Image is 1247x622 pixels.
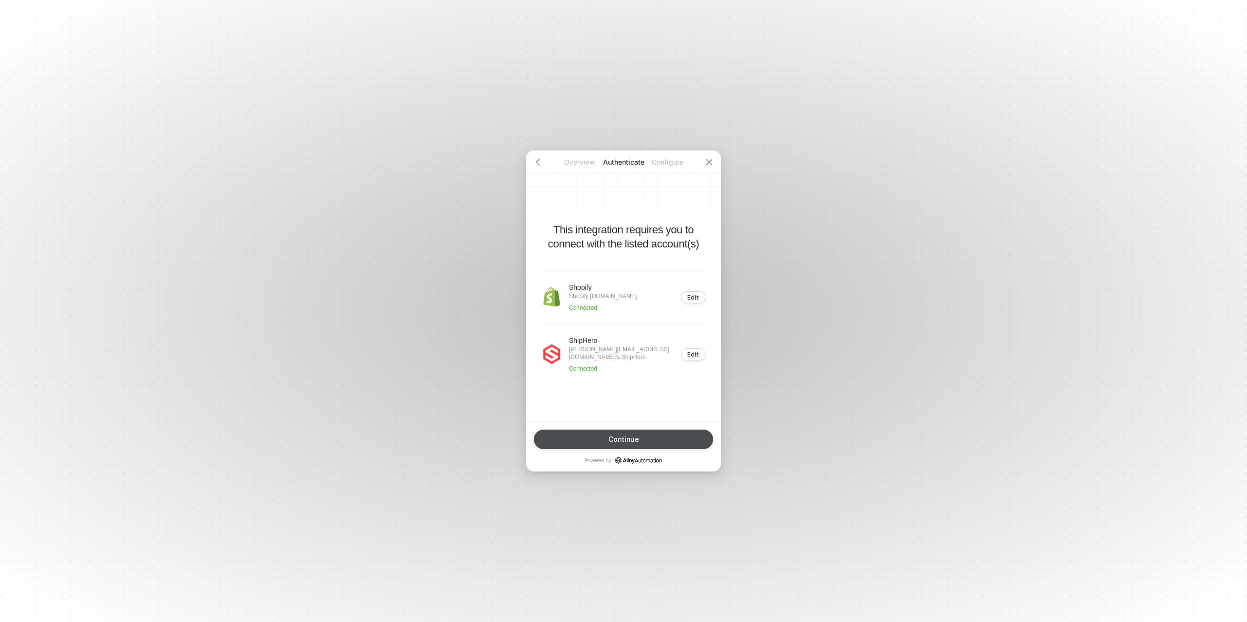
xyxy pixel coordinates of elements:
button: Edit [681,348,705,360]
p: Shopify [DOMAIN_NAME] [569,292,637,300]
img: icon [542,344,561,364]
p: Shopify [569,283,637,292]
span: icon-close [705,158,713,166]
p: Connected [569,304,637,312]
button: Edit [681,291,705,303]
div: Continue [608,435,639,443]
img: icon [542,287,561,307]
p: Powered by [585,457,662,464]
p: Connected [569,365,675,373]
span: icon-arrow-left [534,158,542,166]
p: Authenticate [602,157,645,167]
a: icon-success [615,457,662,464]
div: Edit [687,351,699,358]
div: Edit [687,294,699,301]
p: Configure [645,157,689,167]
p: Overview [558,157,602,167]
p: [PERSON_NAME][EMAIL_ADDRESS][DOMAIN_NAME]'s ShipHero [569,345,675,361]
button: Continue [534,430,713,449]
p: ShipHero [569,336,675,345]
p: This integration requires you to connect with the listed account(s) [542,223,705,251]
